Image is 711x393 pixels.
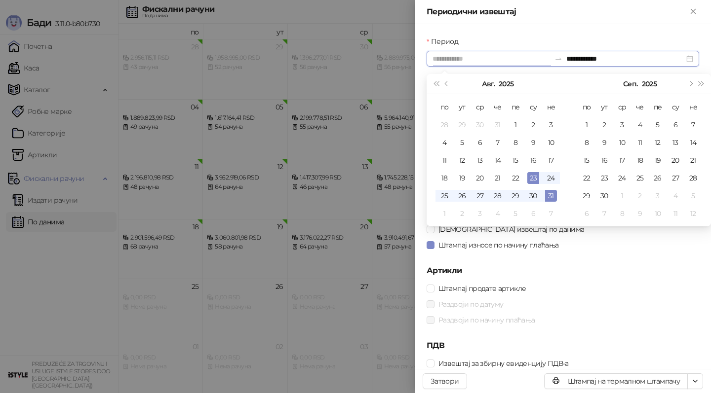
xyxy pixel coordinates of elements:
[652,137,664,148] div: 12
[507,116,524,134] td: 2025-08-01
[631,151,649,169] td: 2025-09-18
[524,169,542,187] td: 2025-08-23
[649,187,667,205] td: 2025-10-03
[542,116,560,134] td: 2025-08-03
[438,172,450,184] div: 18
[616,172,628,184] div: 24
[489,205,507,222] td: 2025-09-04
[545,190,557,202] div: 31
[595,169,613,187] td: 2025-09-23
[441,74,452,94] button: Претходни месец (PageUp)
[474,119,486,131] div: 30
[613,98,631,116] th: ср
[507,205,524,222] td: 2025-09-05
[642,74,657,94] button: Изабери годину
[471,205,489,222] td: 2025-09-03
[431,74,441,94] button: Претходна година (Control + left)
[507,151,524,169] td: 2025-08-15
[507,134,524,151] td: 2025-08-08
[510,208,521,219] div: 5
[474,208,486,219] div: 3
[434,240,563,250] span: Штампај износе по начину плаћања
[598,208,610,219] div: 7
[634,137,646,148] div: 11
[438,119,450,131] div: 28
[595,98,613,116] th: ут
[649,134,667,151] td: 2025-09-12
[489,151,507,169] td: 2025-08-14
[456,154,468,166] div: 12
[649,116,667,134] td: 2025-09-05
[471,134,489,151] td: 2025-08-06
[453,187,471,205] td: 2025-08-26
[649,98,667,116] th: пе
[453,151,471,169] td: 2025-08-12
[507,187,524,205] td: 2025-08-29
[471,98,489,116] th: ср
[631,116,649,134] td: 2025-09-04
[670,119,681,131] div: 6
[492,137,504,148] div: 7
[456,208,468,219] div: 2
[507,98,524,116] th: пе
[510,172,521,184] div: 22
[616,119,628,131] div: 3
[510,190,521,202] div: 29
[687,6,699,18] button: Close
[433,53,551,64] input: Период
[578,134,595,151] td: 2025-09-08
[527,154,539,166] div: 16
[527,190,539,202] div: 30
[499,74,513,94] button: Изабери годину
[634,154,646,166] div: 18
[685,74,696,94] button: Следећи месец (PageDown)
[554,55,562,63] span: swap-right
[684,116,702,134] td: 2025-09-07
[453,116,471,134] td: 2025-07-29
[492,190,504,202] div: 28
[453,98,471,116] th: ут
[616,208,628,219] div: 8
[634,172,646,184] div: 25
[652,190,664,202] div: 3
[434,358,573,369] span: Извештај за збирну евиденцију ПДВ-а
[438,208,450,219] div: 1
[427,36,464,47] label: Период
[631,98,649,116] th: че
[687,137,699,148] div: 14
[581,119,592,131] div: 1
[527,208,539,219] div: 6
[545,154,557,166] div: 17
[595,134,613,151] td: 2025-09-09
[435,98,453,116] th: по
[684,169,702,187] td: 2025-09-28
[687,208,699,219] div: 12
[542,205,560,222] td: 2025-09-07
[684,151,702,169] td: 2025-09-21
[631,169,649,187] td: 2025-09-25
[492,208,504,219] div: 4
[489,134,507,151] td: 2025-08-07
[489,98,507,116] th: че
[687,190,699,202] div: 5
[667,205,684,222] td: 2025-10-11
[542,151,560,169] td: 2025-08-17
[471,116,489,134] td: 2025-07-30
[453,205,471,222] td: 2025-09-02
[670,190,681,202] div: 4
[492,172,504,184] div: 21
[510,119,521,131] div: 1
[434,224,588,235] span: [DEMOGRAPHIC_DATA] извештај по данима
[524,187,542,205] td: 2025-08-30
[453,134,471,151] td: 2025-08-05
[578,205,595,222] td: 2025-10-06
[489,116,507,134] td: 2025-07-31
[510,154,521,166] div: 15
[545,137,557,148] div: 10
[595,187,613,205] td: 2025-09-30
[434,299,507,310] span: Раздвоји по датуму
[456,190,468,202] div: 26
[507,169,524,187] td: 2025-08-22
[667,116,684,134] td: 2025-09-06
[667,98,684,116] th: су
